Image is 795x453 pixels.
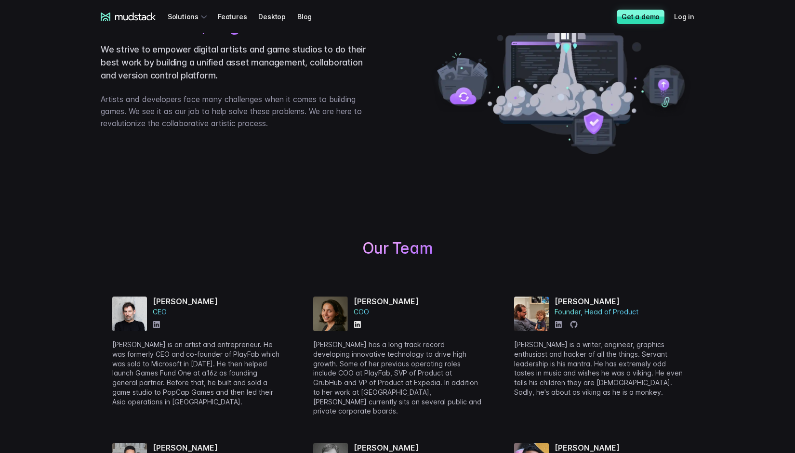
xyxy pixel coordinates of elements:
h4: [PERSON_NAME] [153,297,218,306]
img: Jordan-189b47fffa1d449ac7c4ad7db2935c3f.jpg [514,297,549,331]
h4: [PERSON_NAME] [354,443,420,453]
h4: [PERSON_NAME] [555,297,638,306]
span: Founder, Head of Product [555,307,638,317]
img: Beth-4db5836cbe6fa863f9c7974237402f6c.png [313,297,348,331]
h4: [PERSON_NAME] [354,297,419,306]
div: Solutions [168,8,210,26]
p: [PERSON_NAME] has a long track record developing innovative technology to drive high growth. Some... [313,340,482,416]
a: Log in [674,8,706,26]
p: We strive to empower digital artists and game studios to do their best work by building a unified... [101,43,368,82]
h4: [PERSON_NAME] [555,443,646,453]
a: Desktop [258,8,297,26]
p: Artists and developers face many challenges when it comes to building games. We see it as our job... [101,93,368,129]
span: Our Team [362,239,433,258]
h4: [PERSON_NAME] [153,443,243,453]
span: CEO [153,307,167,317]
span: COO [354,307,369,317]
a: Blog [297,8,323,26]
p: [PERSON_NAME] is a writer, engineer, graphics enthusiast and hacker of all the things. Servant le... [514,340,683,397]
img: James-9d814658202a455002d504fec5026767.png [112,297,147,331]
span: work better, together [101,13,286,35]
p: [PERSON_NAME] is an artist and entrepreneur. He was formerly CEO and co-founder of PlayFab which ... [112,340,281,406]
a: Get a demo [617,10,664,24]
a: Features [218,8,258,26]
a: mudstack logo [101,13,156,21]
